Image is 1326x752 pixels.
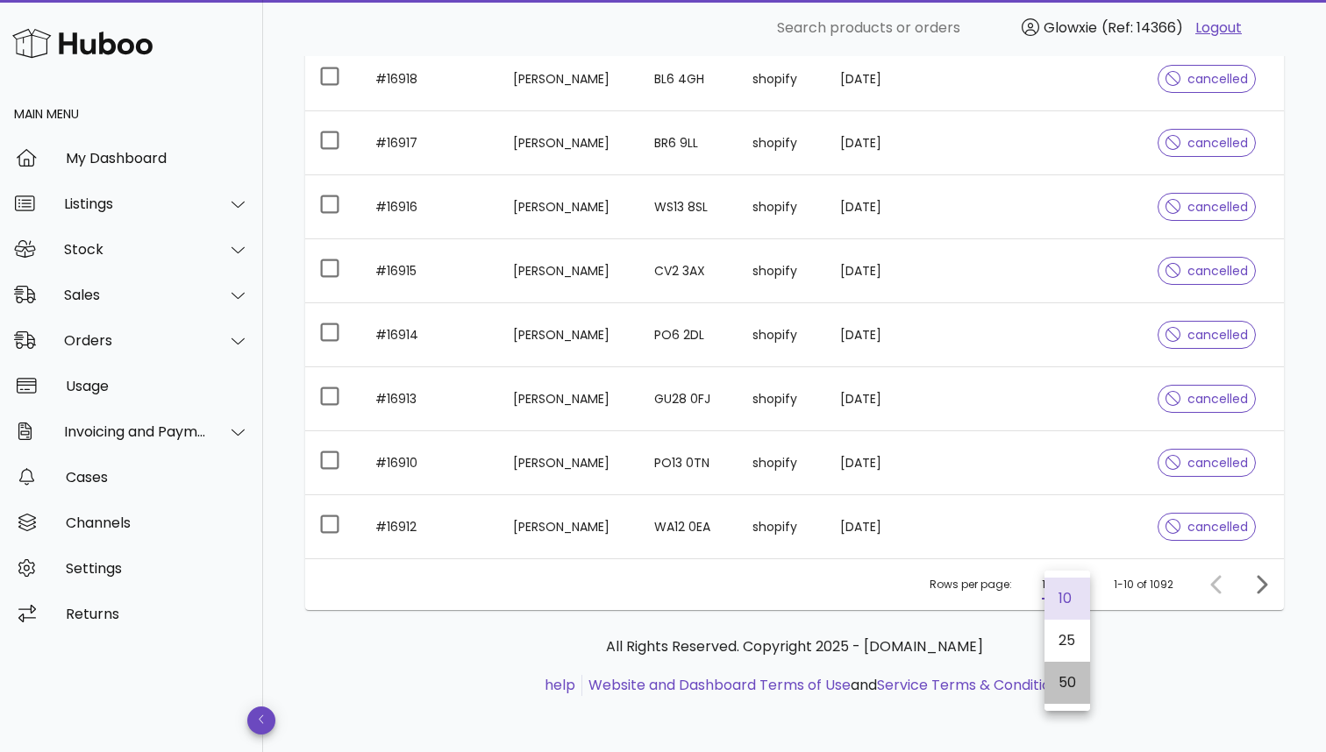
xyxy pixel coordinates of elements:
span: (Ref: 14366) [1101,18,1183,38]
td: #16918 [361,47,499,111]
td: shopify [738,431,826,495]
td: [PERSON_NAME] [499,47,640,111]
li: and [582,675,1066,696]
button: Next page [1245,569,1277,600]
td: [PERSON_NAME] [499,175,640,239]
td: WS13 8SL [640,175,738,239]
div: Rows per page: [930,559,1080,610]
td: [PERSON_NAME] [499,431,640,495]
div: Sales [64,287,207,303]
td: [DATE] [826,367,949,431]
td: shopify [738,303,826,367]
div: 50 [1059,674,1076,691]
td: #16916 [361,175,499,239]
div: Listings [64,195,207,212]
span: cancelled [1166,521,1249,533]
td: PO6 2DL [640,303,738,367]
td: #16915 [361,239,499,303]
td: [DATE] [826,111,949,175]
span: cancelled [1166,73,1249,85]
div: 10 [1059,590,1076,607]
td: GU28 0FJ [640,367,738,431]
td: [PERSON_NAME] [499,239,640,303]
td: shopify [738,175,826,239]
td: shopify [738,495,826,558]
img: Huboo Logo [12,25,153,62]
td: [DATE] [826,175,949,239]
a: Website and Dashboard Terms of Use [588,675,851,695]
div: Usage [66,378,249,394]
div: 25 [1059,632,1076,649]
td: shopify [738,239,826,303]
td: BR6 9LL [640,111,738,175]
td: [DATE] [826,431,949,495]
td: [DATE] [826,303,949,367]
span: Glowxie [1044,18,1097,38]
td: BL6 4GH [640,47,738,111]
div: Returns [66,606,249,622]
td: shopify [738,367,826,431]
td: #16917 [361,111,499,175]
td: WA12 0EA [640,495,738,558]
span: cancelled [1166,265,1249,277]
div: Stock [64,241,207,258]
td: [DATE] [826,495,949,558]
span: cancelled [1166,201,1249,213]
span: cancelled [1166,393,1249,405]
td: CV2 3AX [640,239,738,303]
td: [PERSON_NAME] [499,367,640,431]
td: shopify [738,47,826,111]
div: Invoicing and Payments [64,423,207,440]
a: Logout [1195,18,1242,39]
div: Cases [66,469,249,486]
td: shopify [738,111,826,175]
span: cancelled [1166,137,1249,149]
div: 10Rows per page: [1042,571,1080,599]
td: [PERSON_NAME] [499,303,640,367]
a: help [545,675,575,695]
a: Service Terms & Conditions [877,675,1066,695]
td: [PERSON_NAME] [499,495,640,558]
td: #16910 [361,431,499,495]
td: [DATE] [826,239,949,303]
td: [DATE] [826,47,949,111]
div: Orders [64,332,207,349]
div: Settings [66,560,249,577]
div: Channels [66,514,249,531]
div: 1-10 of 1092 [1114,577,1173,592]
td: [PERSON_NAME] [499,111,640,175]
td: #16913 [361,367,499,431]
td: #16912 [361,495,499,558]
td: PO13 0TN [640,431,738,495]
span: cancelled [1166,329,1249,341]
div: 10 [1042,577,1052,592]
span: cancelled [1166,457,1249,469]
p: All Rights Reserved. Copyright 2025 - [DOMAIN_NAME] [319,636,1270,657]
div: My Dashboard [66,150,249,167]
td: #16914 [361,303,499,367]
